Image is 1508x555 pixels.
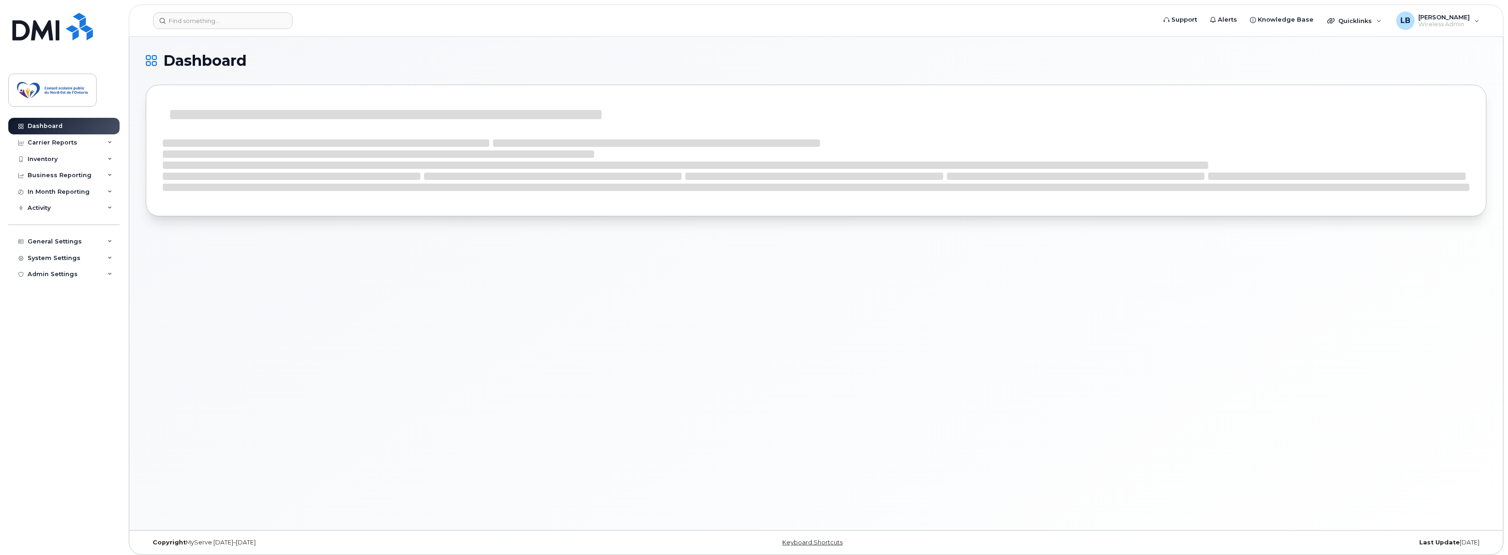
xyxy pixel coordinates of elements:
[153,539,186,546] strong: Copyright
[1039,539,1486,546] div: [DATE]
[163,54,247,68] span: Dashboard
[146,539,593,546] div: MyServe [DATE]–[DATE]
[1419,539,1460,546] strong: Last Update
[782,539,843,546] a: Keyboard Shortcuts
